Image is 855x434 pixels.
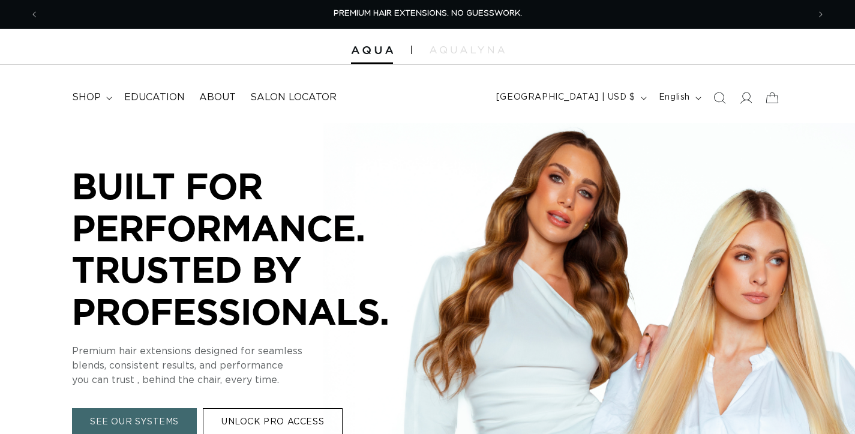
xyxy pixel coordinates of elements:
[243,84,344,111] a: Salon Locator
[706,85,733,111] summary: Search
[808,3,834,26] button: Next announcement
[72,358,432,373] p: blends, consistent results, and performance
[124,91,185,104] span: Education
[659,91,690,104] span: English
[334,10,522,17] span: PREMIUM HAIR EXTENSIONS. NO GUESSWORK.
[117,84,192,111] a: Education
[489,86,652,109] button: [GEOGRAPHIC_DATA] | USD $
[250,91,337,104] span: Salon Locator
[72,91,101,104] span: shop
[351,46,393,55] img: Aqua Hair Extensions
[72,165,432,332] p: BUILT FOR PERFORMANCE. TRUSTED BY PROFESSIONALS.
[72,373,432,387] p: you can trust , behind the chair, every time.
[430,46,505,53] img: aqualyna.com
[192,84,243,111] a: About
[199,91,236,104] span: About
[72,344,432,358] p: Premium hair extensions designed for seamless
[652,86,706,109] button: English
[496,91,635,104] span: [GEOGRAPHIC_DATA] | USD $
[21,3,47,26] button: Previous announcement
[65,84,117,111] summary: shop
